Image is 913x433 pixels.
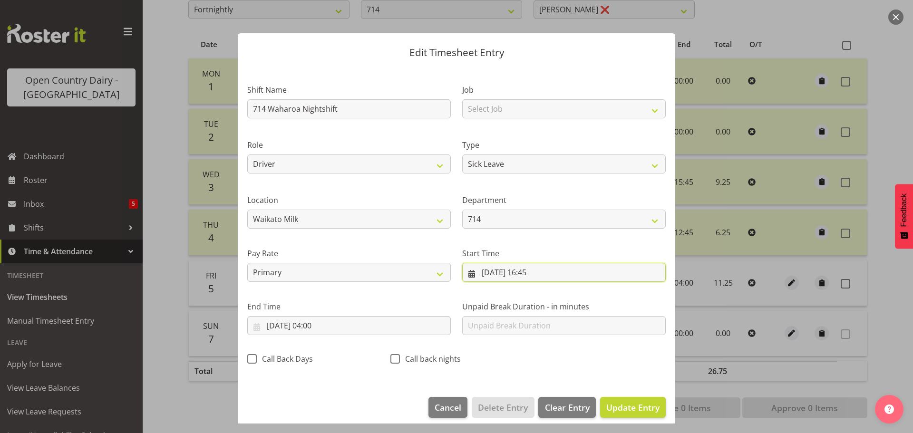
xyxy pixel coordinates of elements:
span: Call Back Days [257,354,313,364]
label: Type [462,139,666,151]
label: Location [247,194,451,206]
input: Click to select... [247,316,451,335]
label: Start Time [462,248,666,259]
span: Cancel [435,401,461,414]
label: Unpaid Break Duration - in minutes [462,301,666,312]
label: Shift Name [247,84,451,96]
button: Delete Entry [472,397,534,418]
label: Role [247,139,451,151]
span: Call back nights [400,354,461,364]
button: Clear Entry [538,397,595,418]
p: Edit Timesheet Entry [247,48,666,58]
span: Delete Entry [478,401,528,414]
span: Feedback [900,193,908,227]
input: Unpaid Break Duration [462,316,666,335]
span: Clear Entry [545,401,590,414]
label: Department [462,194,666,206]
button: Update Entry [600,397,666,418]
input: Click to select... [462,263,666,282]
button: Feedback - Show survey [895,184,913,249]
button: Cancel [428,397,467,418]
label: End Time [247,301,451,312]
label: Pay Rate [247,248,451,259]
label: Job [462,84,666,96]
img: help-xxl-2.png [884,404,894,414]
span: Update Entry [606,402,660,413]
input: Shift Name [247,99,451,118]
